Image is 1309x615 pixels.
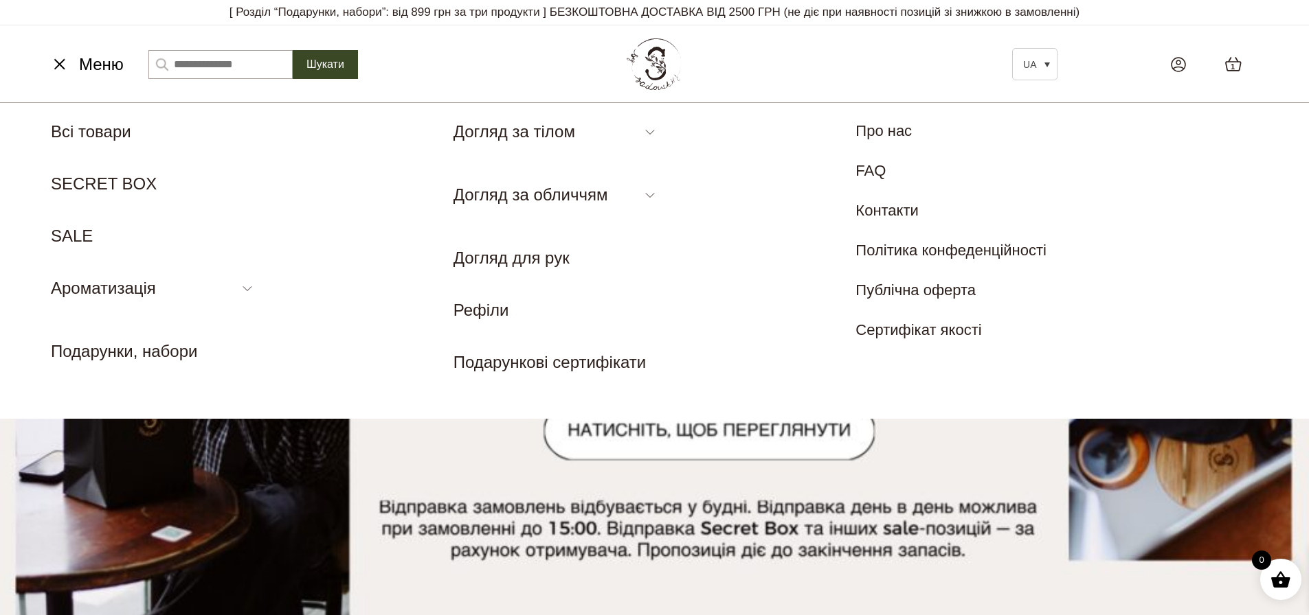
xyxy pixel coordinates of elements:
a: UA [1012,48,1058,80]
button: Шукати [293,50,358,79]
a: Догляд для рук [454,248,570,267]
a: Догляд за тілом [454,122,575,141]
a: FAQ [855,162,886,179]
a: Публічна оферта [855,281,976,299]
span: 1 [1231,61,1235,73]
button: Меню [45,51,128,78]
a: Всі товари [51,122,131,141]
img: BY SADOVSKIY [627,38,682,90]
a: Контакти [855,202,919,219]
a: 1 [1211,43,1256,86]
a: Про нас [855,122,912,139]
a: Подарунки, набори [51,342,197,360]
span: 0 [1252,550,1271,570]
a: Політика конфеденційності [855,242,1047,259]
a: Ароматизація [51,279,156,297]
a: Догляд за обличчям [454,185,608,204]
span: Меню [79,52,124,77]
a: SECRET BOX [51,174,157,193]
a: Подарункові сертифікати [454,353,647,371]
span: UA [1023,59,1036,70]
a: Рефіли [454,301,509,319]
a: SALE [51,227,93,245]
a: Сертифікат якості [855,321,981,338]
